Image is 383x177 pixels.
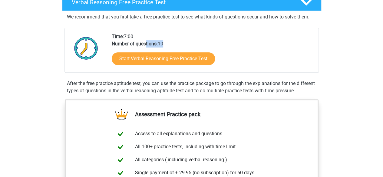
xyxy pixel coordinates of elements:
div: 7:00 10 [107,33,318,72]
a: Start Verbal Reasoning Free Practice Test [112,52,215,65]
p: We recommend that you first take a free practice test to see what kinds of questions occur and ho... [67,13,316,21]
b: Number of questions: [112,41,158,47]
b: Time: [112,34,124,39]
img: Clock [71,33,101,63]
div: After the free practice aptitude test, you can use the practice package to go through the explana... [64,80,319,94]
